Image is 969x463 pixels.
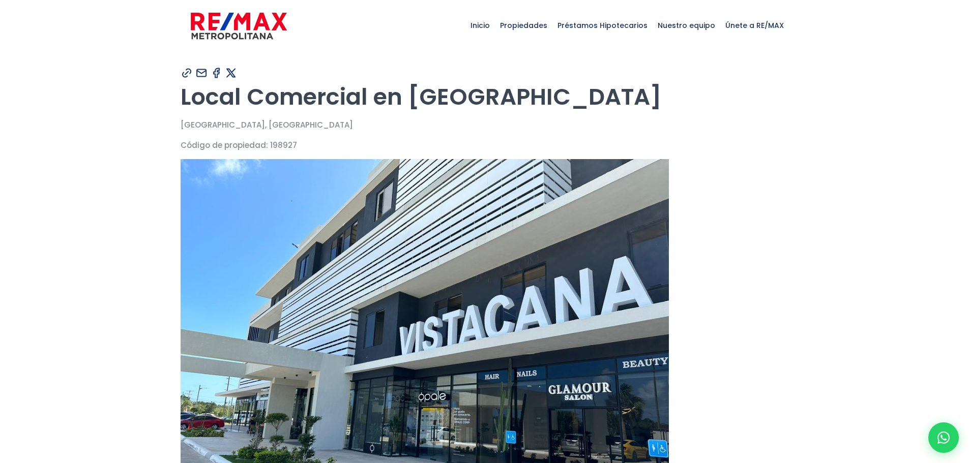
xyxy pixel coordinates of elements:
[495,10,552,41] span: Propiedades
[653,10,720,41] span: Nuestro equipo
[210,67,223,79] img: Compartir
[552,10,653,41] span: Préstamos Hipotecarios
[270,140,297,150] span: 198927
[181,140,268,150] span: Código de propiedad:
[465,10,495,41] span: Inicio
[181,118,789,131] p: [GEOGRAPHIC_DATA], [GEOGRAPHIC_DATA]
[181,67,193,79] img: Compartir
[191,11,287,41] img: remax-metropolitana-logo
[195,67,208,79] img: Compartir
[225,67,238,79] img: Compartir
[181,83,789,111] h1: Local Comercial en [GEOGRAPHIC_DATA]
[720,10,789,41] span: Únete a RE/MAX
